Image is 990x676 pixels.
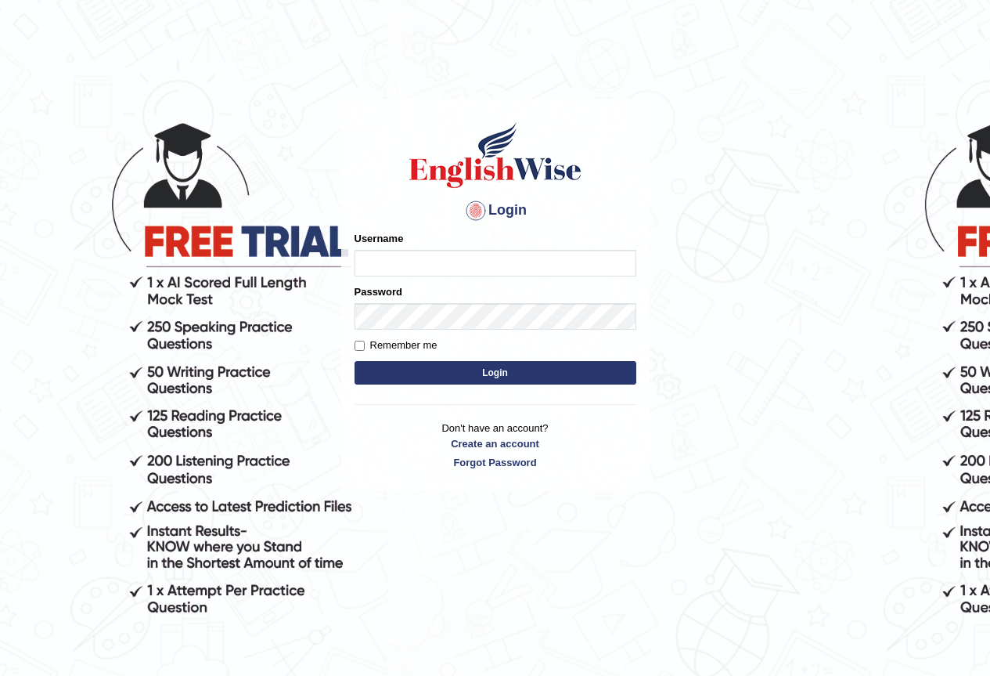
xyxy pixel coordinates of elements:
[355,436,636,451] a: Create an account
[355,198,636,223] h4: Login
[355,231,404,246] label: Username
[355,455,636,470] a: Forgot Password
[355,361,636,385] button: Login
[355,421,636,469] p: Don't have an account?
[355,284,402,299] label: Password
[355,338,437,353] label: Remember me
[406,120,585,190] img: Logo of English Wise sign in for intelligent practice with AI
[355,341,365,351] input: Remember me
